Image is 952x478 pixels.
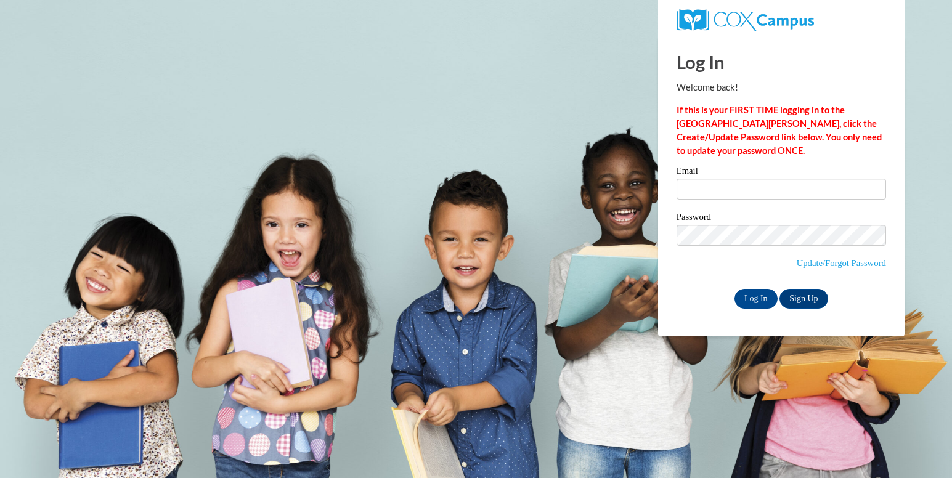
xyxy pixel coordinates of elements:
img: COX Campus [677,9,814,31]
label: Password [677,213,886,225]
label: Email [677,166,886,179]
a: Update/Forgot Password [797,258,886,268]
a: COX Campus [677,14,814,25]
strong: If this is your FIRST TIME logging in to the [GEOGRAPHIC_DATA][PERSON_NAME], click the Create/Upd... [677,105,882,156]
input: Log In [734,289,778,309]
a: Sign Up [779,289,828,309]
h1: Log In [677,49,886,75]
p: Welcome back! [677,81,886,94]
